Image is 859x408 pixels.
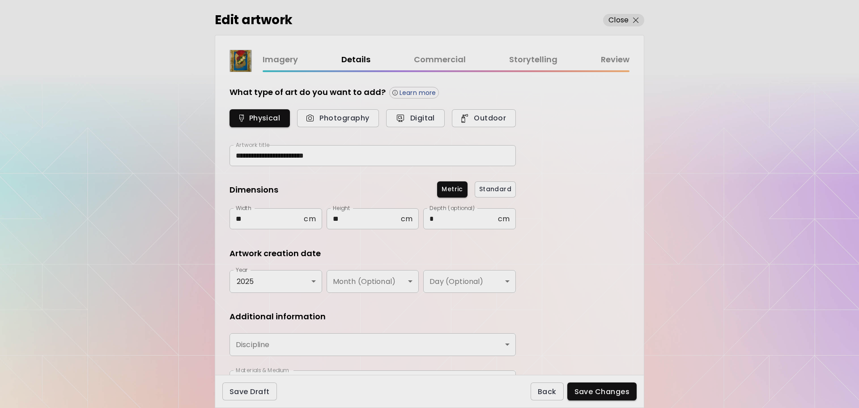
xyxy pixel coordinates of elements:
[601,53,629,66] a: Review
[442,185,463,194] span: Metric
[263,53,298,66] a: Imagery
[230,333,516,356] div: ​
[401,215,412,223] span: cm
[389,87,439,99] button: Learn more
[222,382,277,400] button: Save Draft
[479,185,511,194] span: Standard
[414,53,466,66] a: Commercial
[400,89,436,97] p: Learn more
[307,113,369,123] span: Photography
[423,270,516,293] div: ​
[239,113,280,123] span: Physical
[475,181,516,198] button: Standard
[230,109,290,127] button: Physical
[509,53,557,66] a: Storytelling
[574,387,630,396] span: Save Changes
[230,387,270,396] span: Save Draft
[452,109,516,127] button: Outdoor
[538,387,557,396] span: Back
[297,109,379,127] button: Photography
[567,382,637,400] button: Save Changes
[531,382,564,400] button: Back
[230,184,278,198] h5: Dimensions
[498,215,510,223] span: cm
[230,248,321,259] h5: Artwork creation date
[386,109,445,127] button: Digital
[230,86,386,99] h5: What type of art do you want to add?
[304,215,315,223] span: cm
[462,113,506,123] span: Outdoor
[396,113,435,123] span: Digital
[230,50,251,72] img: thumbnail
[230,311,326,322] h5: Additional information
[437,181,467,198] button: Metric
[230,270,322,293] div: 2025
[237,277,315,286] p: 2025
[327,270,419,293] div: ​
